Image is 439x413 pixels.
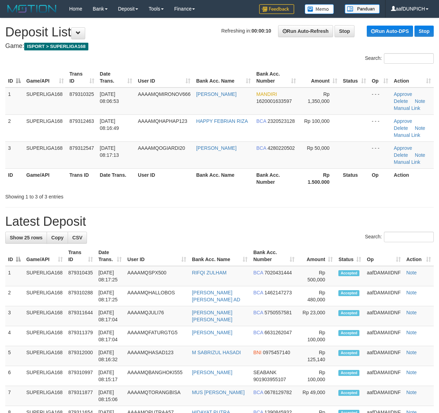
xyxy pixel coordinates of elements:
span: Copy 7020431444 to clipboard [264,270,292,275]
span: CSV [72,235,82,240]
td: 879312000 [66,346,96,366]
a: Manual Link [394,159,420,165]
td: AAAAMQBANGHOKI555 [124,366,189,386]
td: aafDAMAIIDNF [364,386,403,406]
a: Manual Link [394,132,420,138]
a: [PERSON_NAME] [PERSON_NAME] [192,310,232,322]
td: - - - [369,114,391,141]
th: Action: activate to sort column ascending [404,246,434,266]
span: MANDIRI [256,91,277,97]
td: 879310288 [66,286,96,306]
a: Delete [394,152,408,158]
td: 3 [5,141,23,168]
td: Rp 49,000 [297,386,336,406]
span: AAAAMQHAPHAP123 [138,118,187,124]
td: aafDAMAIIDNF [364,366,403,386]
a: Stop [335,25,354,37]
span: Copy 6631262047 to clipboard [264,330,292,335]
th: Bank Acc. Name: activate to sort column ascending [189,246,250,266]
a: Copy [47,232,68,244]
td: [DATE] 08:17:04 [96,326,125,346]
span: BCA [253,290,263,295]
td: 879310997 [66,366,96,386]
a: [PERSON_NAME] [196,145,236,151]
td: SUPERLIGA168 [23,141,67,168]
th: User ID: activate to sort column ascending [135,68,193,87]
span: BCA [256,118,266,124]
td: AAAAMQHASAD123 [124,346,189,366]
span: 879312463 [69,118,94,124]
span: Accepted [338,390,359,396]
span: Rp 100,000 [304,118,329,124]
a: Note [415,98,425,104]
span: Show 25 rows [10,235,42,240]
input: Search: [384,232,434,242]
td: Rp 100,000 [297,366,336,386]
td: Rp 23,000 [297,306,336,326]
a: [PERSON_NAME] [192,370,232,375]
span: Accepted [338,370,359,376]
th: Bank Acc. Number: activate to sort column ascending [254,68,299,87]
th: ID [5,168,23,188]
td: 1 [5,266,23,286]
td: AAAAMQJULI76 [124,306,189,326]
span: Accepted [338,330,359,336]
img: MOTION_logo.png [5,3,59,14]
th: Date Trans. [97,168,135,188]
th: ID: activate to sort column descending [5,68,23,87]
th: Bank Acc. Name [193,168,254,188]
td: Rp 500,000 [297,266,336,286]
span: Rp 1,350,000 [308,91,330,104]
a: Note [406,270,417,275]
td: [DATE] 08:16:32 [96,346,125,366]
td: 879310435 [66,266,96,286]
th: ID: activate to sort column descending [5,246,23,266]
td: [DATE] 08:15:06 [96,386,125,406]
a: Manual Link [394,105,420,111]
th: Bank Acc. Number [254,168,299,188]
a: [PERSON_NAME] [196,91,236,97]
a: Note [406,310,417,315]
td: 7 [5,386,23,406]
span: 879312547 [69,145,94,151]
td: aafDAMAIIDNF [364,286,403,306]
td: SUPERLIGA168 [23,266,66,286]
span: Copy 2320523128 to clipboard [268,118,295,124]
th: Trans ID: activate to sort column ascending [66,246,96,266]
a: Note [406,390,417,395]
span: SEABANK [253,370,276,375]
span: Copy 5750557581 to clipboard [264,310,292,315]
a: Note [415,125,425,131]
a: Approve [394,145,412,151]
td: SUPERLIGA168 [23,87,67,115]
a: RIFQI ZULHAM [192,270,227,275]
span: Copy 4280220502 to clipboard [268,145,295,151]
td: aafDAMAIIDNF [364,346,403,366]
td: [DATE] 08:17:04 [96,306,125,326]
input: Search: [384,53,434,64]
a: [PERSON_NAME] [192,330,232,335]
span: BCA [253,310,263,315]
a: M SABRIZUL HASADI [192,350,241,355]
td: 1 [5,87,23,115]
span: Copy 901903955107 to clipboard [253,377,286,382]
th: Status: activate to sort column ascending [336,246,364,266]
a: Run Auto-DPS [367,26,413,37]
a: HAPPY FEBRIAN RIZA [196,118,248,124]
span: 879310325 [69,91,94,97]
span: Rp 50,000 [307,145,330,151]
a: CSV [68,232,87,244]
a: Note [406,370,417,375]
span: Accepted [338,310,359,316]
a: [PERSON_NAME] [PERSON_NAME] AD [192,290,240,302]
td: Rp 100,000 [297,326,336,346]
td: aafDAMAIIDNF [364,326,403,346]
a: Show 25 rows [5,232,47,244]
span: BCA [256,145,266,151]
td: Rp 480,000 [297,286,336,306]
td: SUPERLIGA168 [23,346,66,366]
span: Copy 0678129782 to clipboard [264,390,292,395]
a: Run Auto-Refresh [278,25,333,37]
th: User ID [135,168,193,188]
th: Amount: activate to sort column ascending [297,246,336,266]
